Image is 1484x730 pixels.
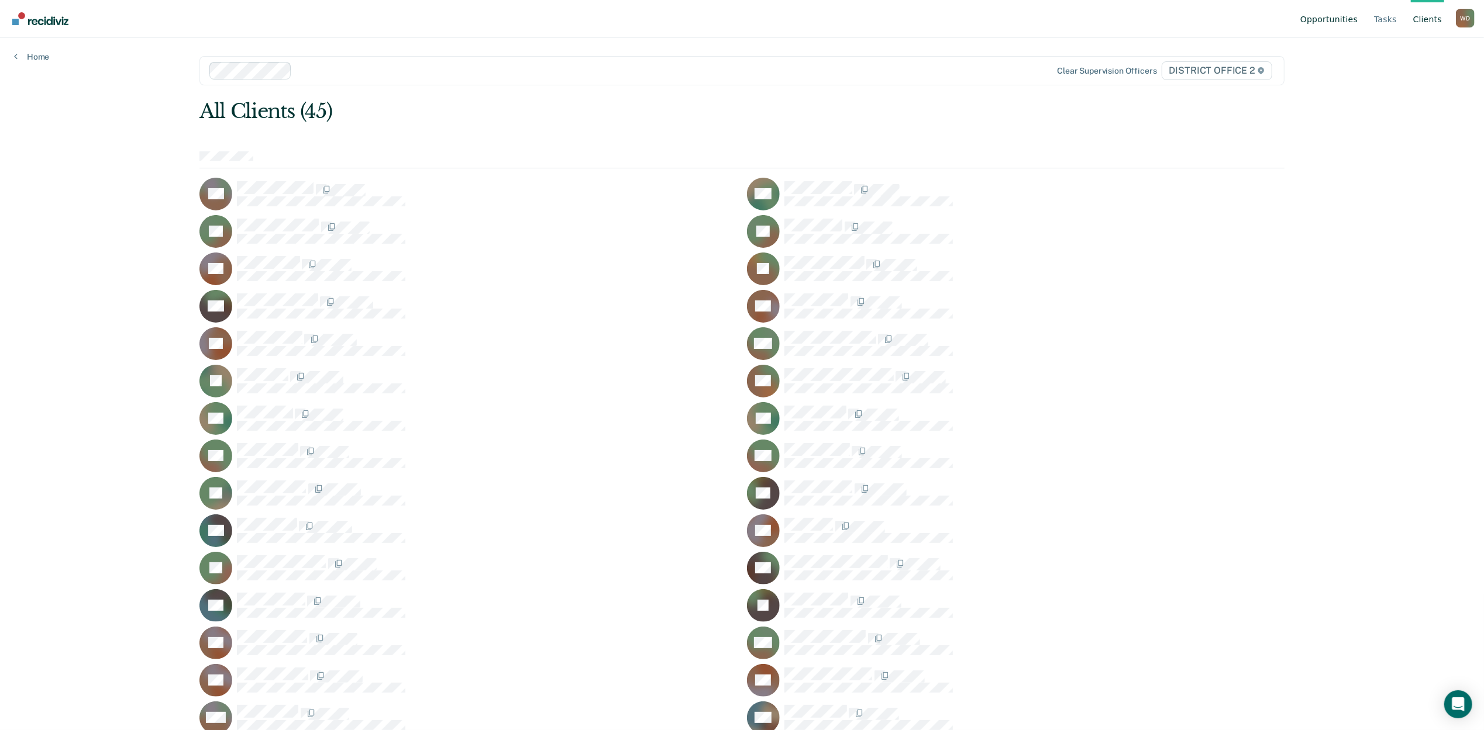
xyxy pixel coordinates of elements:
img: Recidiviz [12,12,68,25]
div: Open Intercom Messenger [1444,690,1472,718]
button: Profile dropdown button [1456,9,1475,27]
span: DISTRICT OFFICE 2 [1162,61,1272,80]
a: Home [14,51,49,62]
div: W D [1456,9,1475,27]
div: All Clients (45) [199,99,1068,123]
div: Clear supervision officers [1057,66,1156,76]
